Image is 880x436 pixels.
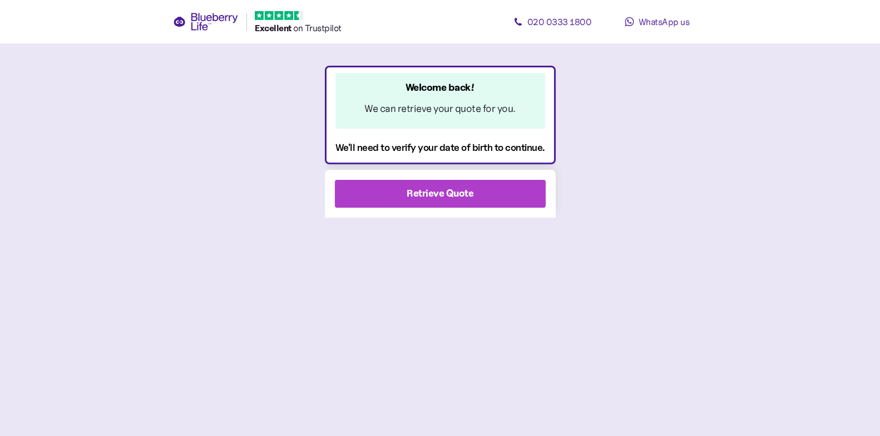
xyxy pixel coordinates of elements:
span: Excellent ️ [255,22,293,33]
span: on Trustpilot [293,22,342,33]
div: We'll need to verify your date of birth to continue. [335,140,545,155]
a: WhatsApp us [607,11,707,33]
span: WhatsApp us [639,16,690,27]
div: Welcome back! [355,80,525,95]
a: 020 0333 1800 [502,11,602,33]
div: We can retrieve your quote for you. [355,101,525,116]
button: Retrieve Quote [335,180,546,208]
div: Retrieve Quote [407,186,473,201]
span: 020 0333 1800 [527,16,592,27]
